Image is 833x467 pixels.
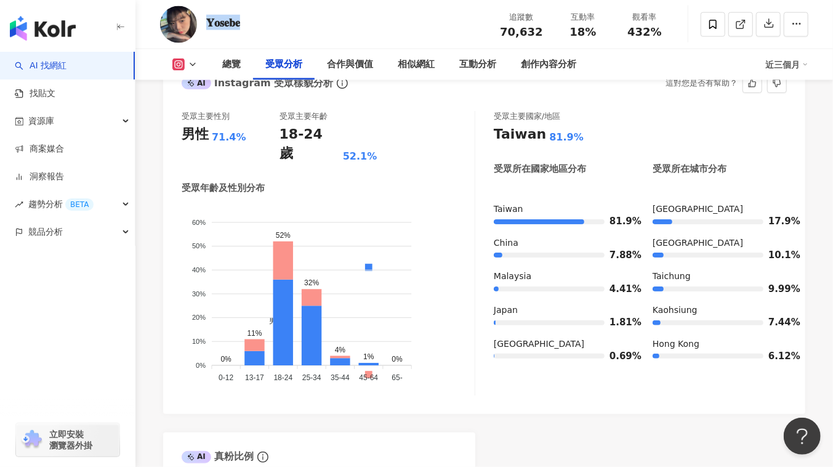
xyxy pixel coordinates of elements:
div: AI [182,77,211,89]
tspan: 65- [392,373,403,382]
div: 𝐘𝐨𝐬𝐞𝐛𝐞 [206,15,240,30]
div: 受眾主要國家/地區 [494,111,560,122]
span: 7.88% [610,251,628,260]
div: 受眾年齡及性別分布 [182,182,265,195]
span: 70,632 [500,25,542,38]
tspan: 0% [196,362,206,369]
span: 競品分析 [28,218,63,246]
span: 17.9% [768,217,787,226]
div: [GEOGRAPHIC_DATA] [653,203,787,216]
span: 6.12% [768,352,787,361]
a: 洞察報告 [15,171,64,183]
div: 71.4% [212,131,246,144]
tspan: 50% [192,242,206,250]
div: Taiwan [494,125,546,144]
tspan: 0-12 [219,373,233,382]
div: Taichung [653,270,787,283]
span: 10.1% [768,251,787,260]
span: like [748,79,757,87]
span: 9.99% [768,285,787,294]
div: 觀看率 [621,11,668,23]
div: 近三個月 [765,55,808,75]
div: 受眾所在城市分布 [653,163,726,176]
div: [GEOGRAPHIC_DATA] [653,237,787,250]
tspan: 10% [192,338,206,345]
span: 立即安裝 瀏覽器外掛 [49,429,92,451]
iframe: Help Scout Beacon - Open [784,418,821,455]
div: Instagram 受眾樣貌分析 [182,76,333,90]
div: 真粉比例 [182,450,254,463]
div: 受眾主要性別 [182,111,230,122]
div: Taiwan [494,203,628,216]
div: China [494,237,628,250]
div: 18-24 歲 [280,125,340,163]
div: [GEOGRAPHIC_DATA] [494,338,628,351]
div: 這對您是否有幫助？ [666,74,738,92]
div: BETA [65,198,94,211]
div: 追蹤數 [498,11,545,23]
div: 互動率 [560,11,606,23]
tspan: 18-24 [273,373,292,382]
tspan: 13-17 [245,373,264,382]
span: 432% [627,26,662,38]
a: chrome extension立即安裝 瀏覽器外掛 [16,423,119,457]
img: chrome extension [20,430,44,450]
tspan: 30% [192,290,206,298]
span: info-circle [335,76,350,91]
tspan: 60% [192,219,206,226]
div: Kaohsiung [653,304,787,317]
span: rise [15,200,23,209]
span: 18% [569,26,596,38]
div: 相似網紅 [398,57,435,72]
tspan: 20% [192,314,206,321]
span: 男性 [260,317,284,325]
tspan: 25-34 [302,373,321,382]
div: 合作與價值 [327,57,373,72]
div: Hong Kong [653,338,787,351]
div: 81.9% [549,131,584,144]
span: 0.69% [610,352,628,361]
img: KOL Avatar [160,6,197,43]
span: info-circle [256,450,270,465]
span: 4.41% [610,285,628,294]
span: 7.44% [768,318,787,327]
div: 創作內容分析 [521,57,576,72]
a: 找貼文 [15,87,55,100]
div: 受眾主要年齡 [280,111,328,122]
tspan: 35-44 [331,373,350,382]
div: 男性 [182,125,209,144]
div: Malaysia [494,270,628,283]
tspan: 45-64 [359,373,378,382]
a: 商案媒合 [15,143,64,155]
a: searchAI 找網紅 [15,60,66,72]
span: 81.9% [610,217,628,226]
img: logo [10,16,76,41]
tspan: 40% [192,266,206,274]
div: 受眾所在國家地區分布 [494,163,586,176]
div: 受眾分析 [265,57,302,72]
span: 資源庫 [28,107,54,135]
div: 互動分析 [459,57,496,72]
span: 趨勢分析 [28,190,94,218]
div: 總覽 [222,57,241,72]
div: 52.1% [343,150,377,163]
div: AI [182,451,211,463]
div: Japan [494,304,628,317]
span: dislike [773,79,781,87]
span: 1.81% [610,318,628,327]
